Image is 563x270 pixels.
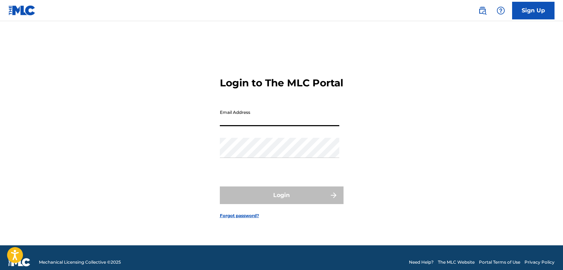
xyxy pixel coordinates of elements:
[497,6,505,15] img: help
[512,2,555,19] a: Sign Up
[479,259,520,265] a: Portal Terms of Use
[478,6,487,15] img: search
[528,236,563,270] iframe: Chat Widget
[220,213,259,219] a: Forgot password?
[39,259,121,265] span: Mechanical Licensing Collective © 2025
[524,259,555,265] a: Privacy Policy
[438,259,475,265] a: The MLC Website
[8,258,30,266] img: logo
[494,4,508,18] div: Help
[8,5,36,16] img: MLC Logo
[475,4,489,18] a: Public Search
[409,259,434,265] a: Need Help?
[220,77,343,89] h3: Login to The MLC Portal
